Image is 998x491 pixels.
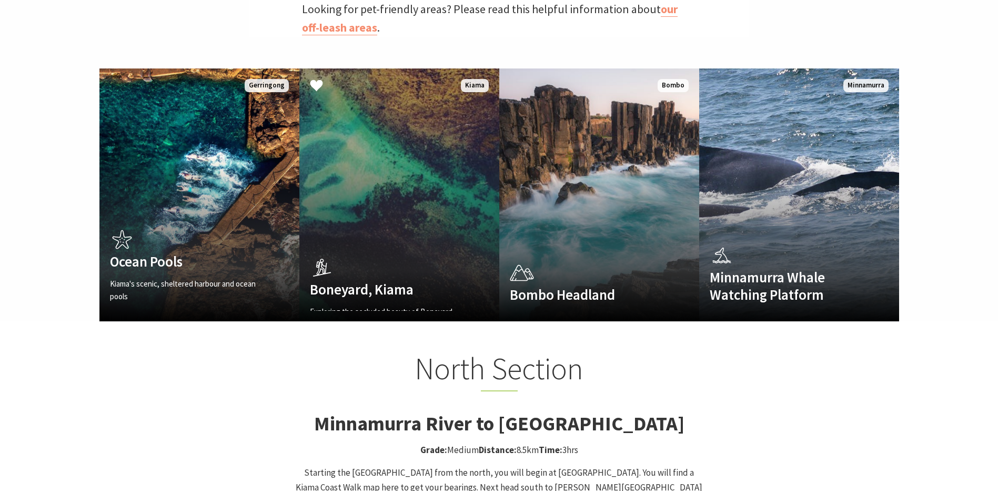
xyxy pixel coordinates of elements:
p: Medium 8.5km 3hrs [293,443,705,457]
strong: Grade: [420,444,447,456]
h2: North Section [293,350,705,391]
span: Bombo [658,79,689,92]
span: Gerringong [245,79,289,92]
h4: Minnamurra Whale Watching Platform [710,269,859,303]
a: our off-leash areas [302,2,678,35]
strong: Distance: [479,444,517,456]
h4: Boneyard, Kiama [310,281,459,298]
p: Exploring the secluded beauty of Boneyard [310,306,459,318]
button: Click to Favourite Boneyard, Kiama [299,68,334,104]
h4: Bombo Headland [510,286,659,303]
p: Kiama's scenic, sheltered harbour and ocean pools [110,278,259,303]
span: Kiama [461,79,489,92]
a: Ocean Pools Kiama's scenic, sheltered harbour and ocean pools Read More Gerringong [99,68,299,321]
strong: Time: [539,444,562,456]
a: Bombo Headland Bombo [499,68,699,321]
span: Read More [110,308,259,321]
span: Minnamurra [843,79,889,92]
strong: Minnamurra River to [GEOGRAPHIC_DATA] [314,411,684,436]
a: Minnamurra Whale Watching Platform Minnamurra [699,68,899,321]
a: Boneyard, Kiama Exploring the secluded beauty of Boneyard Kiama [299,68,499,321]
h4: Ocean Pools [110,253,259,270]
